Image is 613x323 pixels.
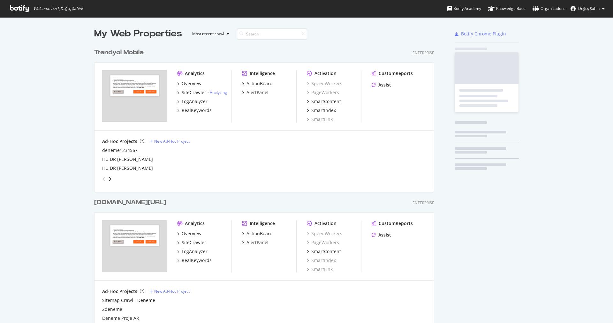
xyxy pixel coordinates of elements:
a: Overview [177,230,201,237]
a: Botify Chrome Plugin [455,31,506,37]
a: SmartLink [307,266,333,273]
a: Trendyol Mobile [94,48,146,57]
div: Botify Academy [447,5,481,12]
div: Assist [378,232,391,238]
div: SiteCrawler [182,89,206,96]
a: SmartIndex [307,257,336,264]
a: SmartLink [307,116,333,123]
a: ActionBoard [242,80,273,87]
a: 2deneme [102,306,122,312]
div: angle-left [100,174,108,184]
div: Most recent crawl [192,32,224,36]
a: HU DR [PERSON_NAME] [102,156,153,162]
input: Search [237,28,307,40]
a: New Ad-Hoc Project [149,289,190,294]
div: Trendyol Mobile [94,48,144,57]
button: Doğuş Şahin [565,4,610,14]
a: Sitemap Crawl - Deneme [102,297,155,304]
a: SmartIndex [307,107,336,114]
div: New Ad-Hoc Project [154,289,190,294]
div: Organizations [533,5,565,12]
div: Overview [182,80,201,87]
div: ActionBoard [246,230,273,237]
a: CustomReports [372,70,413,77]
div: SmartContent [311,248,341,255]
div: Activation [314,70,337,77]
div: AlertPanel [246,239,269,246]
div: LogAnalyzer [182,98,208,105]
div: Ad-Hoc Projects [102,138,137,145]
a: SmartContent [307,98,341,105]
a: LogAnalyzer [177,248,208,255]
div: Analytics [185,70,205,77]
div: Botify Chrome Plugin [461,31,506,37]
a: SmartContent [307,248,341,255]
a: [DOMAIN_NAME][URL] [94,198,169,207]
a: Overview [177,80,201,87]
div: RealKeywords [182,257,212,264]
div: SmartContent [311,98,341,105]
a: New Ad-Hoc Project [149,139,190,144]
div: Analytics [185,220,205,227]
div: ActionBoard [246,80,273,87]
a: ActionBoard [242,230,273,237]
div: Activation [314,220,337,227]
div: Enterprise [412,50,434,56]
div: New Ad-Hoc Project [154,139,190,144]
a: PageWorkers [307,239,339,246]
span: Doğuş Şahin [578,6,600,11]
a: deneme1234567 [102,147,138,154]
button: Most recent crawl [187,29,232,39]
div: Enterprise [412,200,434,206]
a: AlertPanel [242,239,269,246]
span: Welcome back, Doğuş Şahin ! [34,6,83,11]
img: trendyol.com [102,70,167,122]
div: Assist [378,82,391,88]
div: SiteCrawler [182,239,206,246]
a: SiteCrawler [177,239,206,246]
div: LogAnalyzer [182,248,208,255]
a: RealKeywords [177,107,212,114]
div: [DOMAIN_NAME][URL] [94,198,166,207]
div: Intelligence [250,220,275,227]
div: Overview [182,230,201,237]
div: angle-right [108,176,112,182]
a: Analyzing [210,90,227,95]
a: SpeedWorkers [307,230,342,237]
div: - [208,90,227,95]
a: PageWorkers [307,89,339,96]
a: SpeedWorkers [307,80,342,87]
a: RealKeywords [177,257,212,264]
a: HU DR [PERSON_NAME] [102,165,153,171]
img: trendyol.com/ar [102,220,167,272]
div: RealKeywords [182,107,212,114]
div: SmartIndex [311,107,336,114]
div: Knowledge Base [488,5,526,12]
a: Assist [372,82,391,88]
div: Intelligence [250,70,275,77]
a: Assist [372,232,391,238]
div: CustomReports [379,70,413,77]
a: AlertPanel [242,89,269,96]
a: Deneme Proje AR [102,315,139,321]
a: LogAnalyzer [177,98,208,105]
a: SiteCrawler- Analyzing [177,89,227,96]
div: My Web Properties [94,27,182,40]
a: CustomReports [372,220,413,227]
div: CustomReports [379,220,413,227]
div: AlertPanel [246,89,269,96]
div: Ad-Hoc Projects [102,288,137,295]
